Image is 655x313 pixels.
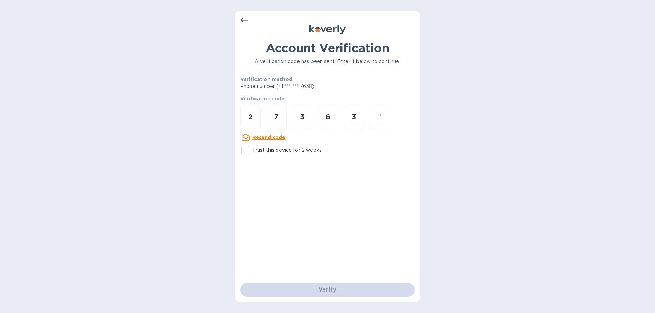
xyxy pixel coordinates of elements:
u: Resend code [252,135,286,140]
b: Verification method [240,77,292,82]
h1: Account Verification [240,41,415,55]
p: A verification code has been sent. Enter it below to continue. [240,58,415,65]
p: Trust this device for 2 weeks [252,146,322,154]
p: Verification code [240,95,415,102]
p: Phone number (+1 *** *** 7638) [240,83,366,90]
